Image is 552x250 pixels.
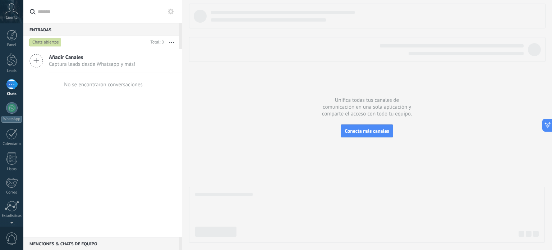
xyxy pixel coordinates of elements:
[1,43,22,47] div: Panel
[1,69,22,73] div: Leads
[1,214,22,218] div: Estadísticas
[49,54,135,61] span: Añadir Canales
[23,237,179,250] div: Menciones & Chats de equipo
[1,92,22,96] div: Chats
[64,81,143,88] div: No se encontraron conversaciones
[1,142,22,146] div: Calendario
[341,124,393,137] button: Conecta más canales
[1,116,22,123] div: WhatsApp
[29,38,61,47] div: Chats abiertos
[23,23,179,36] div: Entradas
[1,167,22,172] div: Listas
[6,15,18,20] span: Cuenta
[164,36,179,49] button: Más
[49,61,135,68] span: Captura leads desde Whatsapp y más!
[148,39,164,46] div: Total: 0
[345,128,389,134] span: Conecta más canales
[1,190,22,195] div: Correo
